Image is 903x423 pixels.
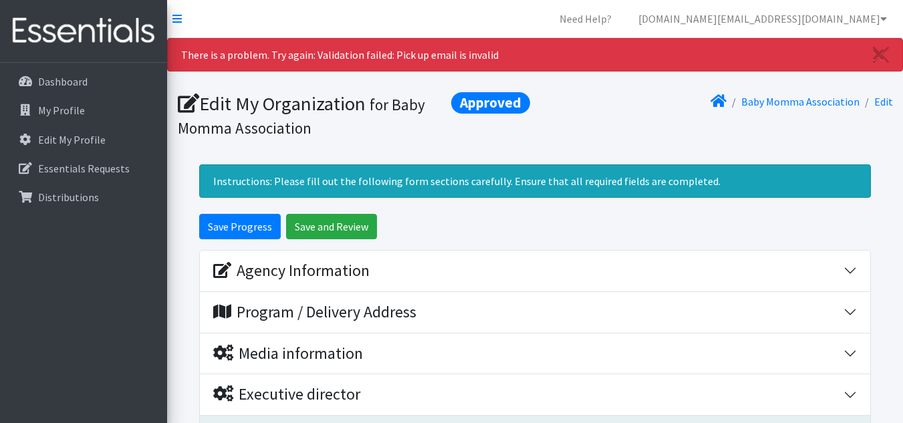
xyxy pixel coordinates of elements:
[199,214,281,239] input: Save Progress
[213,303,416,322] div: Program / Delivery Address
[628,5,898,32] a: [DOMAIN_NAME][EMAIL_ADDRESS][DOMAIN_NAME]
[200,251,870,291] button: Agency Information
[549,5,622,32] a: Need Help?
[38,75,88,88] p: Dashboard
[213,344,363,364] div: Media information
[451,92,530,114] span: Approved
[5,184,162,210] a: Distributions
[178,95,425,138] small: for Baby Momma Association
[38,190,99,204] p: Distributions
[38,133,106,146] p: Edit My Profile
[38,162,130,175] p: Essentials Requests
[5,9,162,53] img: HumanEssentials
[199,164,871,198] div: Instructions: Please fill out the following form sections carefully. Ensure that all required fie...
[200,374,870,415] button: Executive director
[38,104,85,117] p: My Profile
[178,92,531,138] h1: Edit My Organization
[167,38,903,72] div: There is a problem. Try again: Validation failed: Pick up email is invalid
[5,97,162,124] a: My Profile
[5,155,162,182] a: Essentials Requests
[200,333,870,374] button: Media information
[213,385,360,404] div: Executive director
[5,126,162,153] a: Edit My Profile
[860,39,902,71] a: Close
[213,261,370,281] div: Agency Information
[200,292,870,333] button: Program / Delivery Address
[874,95,893,108] a: Edit
[5,68,162,95] a: Dashboard
[286,214,377,239] input: Save and Review
[741,95,860,108] a: Baby Momma Association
